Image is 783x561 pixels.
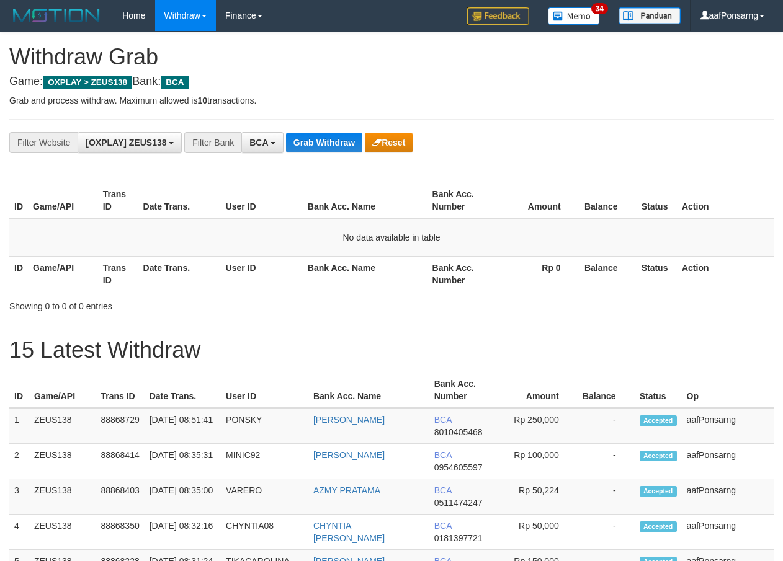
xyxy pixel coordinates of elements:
[640,415,677,426] span: Accepted
[96,515,144,550] td: 88868350
[434,427,483,437] span: Copy 8010405468 to clipboard
[434,462,483,472] span: Copy 0954605597 to clipboard
[682,373,774,408] th: Op
[682,408,774,444] td: aafPonsarng
[221,256,303,291] th: User ID
[286,133,362,152] button: Grab Withdraw
[161,76,189,89] span: BCA
[682,444,774,479] td: aafPonsarng
[241,132,284,153] button: BCA
[145,408,221,444] td: [DATE] 08:51:41
[9,373,29,408] th: ID
[249,138,268,148] span: BCA
[429,373,498,408] th: Bank Acc. Number
[637,183,677,218] th: Status
[427,183,497,218] th: Bank Acc. Number
[635,373,682,408] th: Status
[677,256,774,291] th: Action
[677,183,774,218] th: Action
[9,94,774,107] p: Grab and process withdraw. Maximum allowed is transactions.
[9,515,29,550] td: 4
[467,7,529,25] img: Feedback.jpg
[637,256,677,291] th: Status
[9,132,78,153] div: Filter Website
[28,183,98,218] th: Game/API
[640,451,677,461] span: Accepted
[548,7,600,25] img: Button%20Memo.svg
[221,515,308,550] td: CHYNTIA08
[498,373,578,408] th: Amount
[86,138,166,148] span: [OXPLAY] ZEUS138
[591,3,608,14] span: 34
[145,444,221,479] td: [DATE] 08:35:31
[221,408,308,444] td: PONSKY
[498,408,578,444] td: Rp 250,000
[427,256,497,291] th: Bank Acc. Number
[578,479,635,515] td: -
[145,479,221,515] td: [DATE] 08:35:00
[496,256,579,291] th: Rp 0
[9,338,774,363] h1: 15 Latest Withdraw
[98,256,138,291] th: Trans ID
[313,415,385,425] a: [PERSON_NAME]
[96,444,144,479] td: 88868414
[221,479,308,515] td: VARERO
[9,45,774,69] h1: Withdraw Grab
[145,373,221,408] th: Date Trans.
[184,132,241,153] div: Filter Bank
[578,408,635,444] td: -
[682,479,774,515] td: aafPonsarng
[98,183,138,218] th: Trans ID
[308,373,429,408] th: Bank Acc. Name
[43,76,132,89] span: OXPLAY > ZEUS138
[640,521,677,532] span: Accepted
[313,450,385,460] a: [PERSON_NAME]
[9,256,28,291] th: ID
[29,444,96,479] td: ZEUS138
[9,183,28,218] th: ID
[9,295,317,312] div: Showing 0 to 0 of 0 entries
[29,408,96,444] td: ZEUS138
[498,515,578,550] td: Rp 50,000
[434,498,483,508] span: Copy 0511474247 to clipboard
[498,444,578,479] td: Rp 100,000
[303,256,427,291] th: Bank Acc. Name
[221,444,308,479] td: MINIC92
[78,132,182,153] button: [OXPLAY] ZEUS138
[145,515,221,550] td: [DATE] 08:32:16
[313,485,380,495] a: AZMY PRATAMA
[9,408,29,444] td: 1
[579,183,637,218] th: Balance
[578,373,635,408] th: Balance
[138,183,221,218] th: Date Trans.
[9,76,774,88] h4: Game: Bank:
[96,479,144,515] td: 88868403
[96,373,144,408] th: Trans ID
[9,218,774,257] td: No data available in table
[434,415,452,425] span: BCA
[434,521,452,531] span: BCA
[96,408,144,444] td: 88868729
[221,183,303,218] th: User ID
[434,450,452,460] span: BCA
[579,256,637,291] th: Balance
[29,515,96,550] td: ZEUS138
[640,486,677,497] span: Accepted
[29,479,96,515] td: ZEUS138
[29,373,96,408] th: Game/API
[496,183,579,218] th: Amount
[498,479,578,515] td: Rp 50,224
[313,521,385,543] a: CHYNTIA [PERSON_NAME]
[578,515,635,550] td: -
[303,183,427,218] th: Bank Acc. Name
[9,6,104,25] img: MOTION_logo.png
[221,373,308,408] th: User ID
[682,515,774,550] td: aafPonsarng
[619,7,681,24] img: panduan.png
[434,533,483,543] span: Copy 0181397721 to clipboard
[28,256,98,291] th: Game/API
[578,444,635,479] td: -
[9,479,29,515] td: 3
[9,444,29,479] td: 2
[138,256,221,291] th: Date Trans.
